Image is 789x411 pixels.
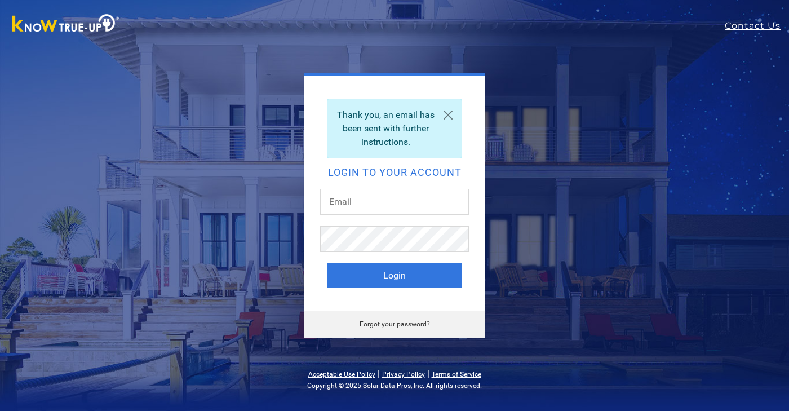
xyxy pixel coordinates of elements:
[320,189,469,215] input: Email
[327,167,462,178] h2: Login to your account
[435,99,462,131] a: Close
[308,370,375,378] a: Acceptable Use Policy
[427,368,429,379] span: |
[378,368,380,379] span: |
[725,19,789,33] a: Contact Us
[7,12,125,37] img: Know True-Up
[432,370,481,378] a: Terms of Service
[360,320,430,328] a: Forgot your password?
[327,99,462,158] div: Thank you, an email has been sent with further instructions.
[327,263,462,288] button: Login
[382,370,425,378] a: Privacy Policy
